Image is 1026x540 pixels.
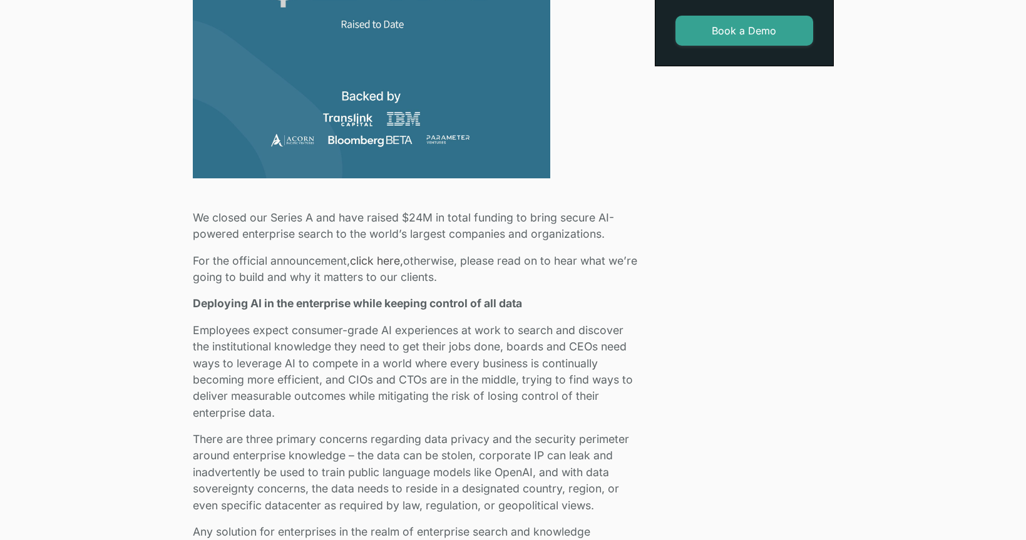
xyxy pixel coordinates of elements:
[350,254,403,267] a: click here,
[193,210,640,243] p: We closed our Series A and have raised $24M in total funding to bring secure AI-powered enterpris...
[963,480,1026,540] iframe: Chat Widget
[193,253,640,286] p: For the official announcement, otherwise, please read on to hear what we’re going to build and wh...
[193,322,640,421] p: Employees expect consumer-grade AI experiences at work to search and discover the institutional k...
[675,16,813,46] a: Book a Demo
[193,297,522,310] strong: Deploying AI in the enterprise while keeping control of all data
[193,431,640,514] p: There are three primary concerns regarding data privacy and the security perimeter around enterpr...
